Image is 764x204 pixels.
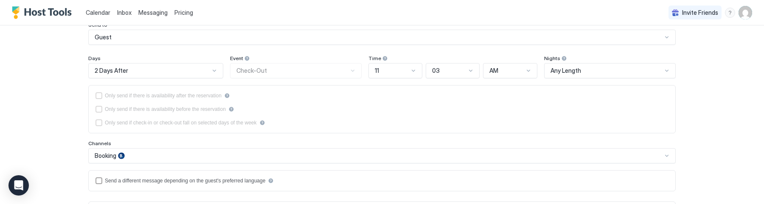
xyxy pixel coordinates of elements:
[105,178,265,184] div: Send a different message depending on the guest's preferred language
[551,67,581,74] span: Any Length
[368,55,381,61] span: Time
[95,177,668,184] div: languagesEnabled
[95,67,128,74] span: 2 Days After
[682,9,718,17] span: Invite Friends
[86,8,110,17] a: Calendar
[88,140,111,146] span: Channels
[95,119,668,126] div: isLimited
[138,8,168,17] a: Messaging
[174,9,193,17] span: Pricing
[117,9,132,16] span: Inbox
[725,8,735,18] div: menu
[86,9,110,16] span: Calendar
[375,67,379,74] span: 11
[544,55,560,61] span: Nights
[95,33,112,41] span: Guest
[105,93,222,99] div: Only send if there is availability after the reservation
[105,120,257,126] div: Only send if check-in or check-out fall on selected days of the week
[88,55,101,61] span: Days
[138,9,168,16] span: Messaging
[739,6,752,19] div: User profile
[230,55,243,61] span: Event
[117,8,132,17] a: Inbox
[95,92,668,99] div: afterReservation
[95,152,116,160] span: Booking
[105,106,226,112] div: Only send if there is availability before the reservation
[95,106,668,113] div: beforeReservation
[432,67,440,74] span: 03
[12,6,76,19] a: Host Tools Logo
[8,175,29,196] div: Open Intercom Messenger
[489,67,498,74] span: AM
